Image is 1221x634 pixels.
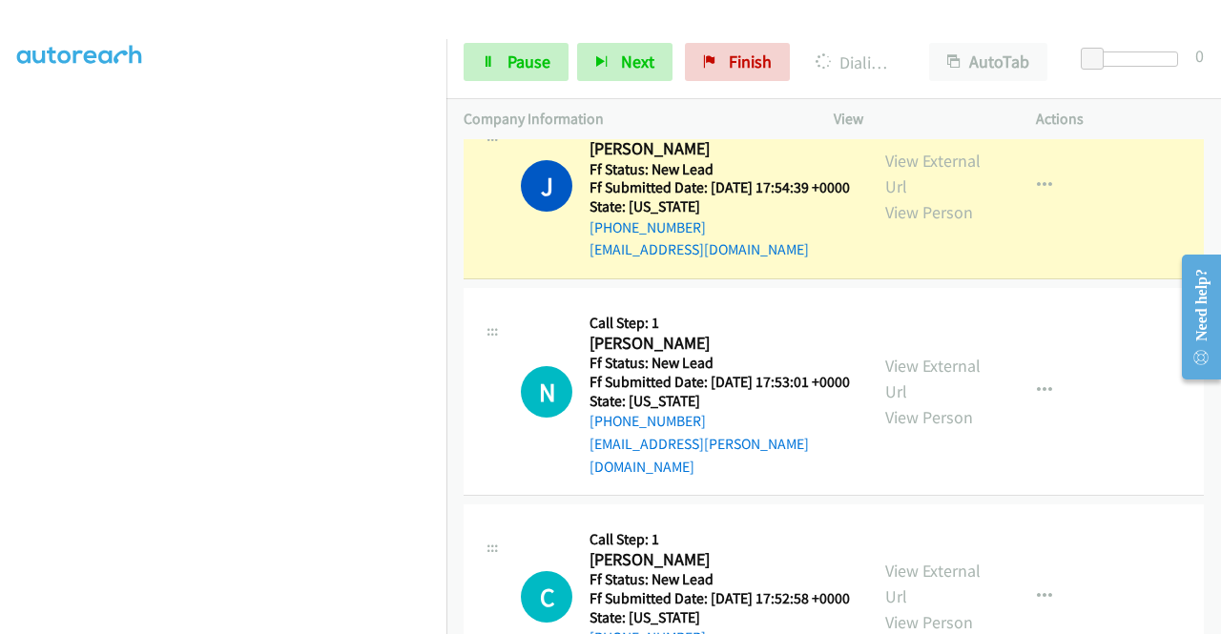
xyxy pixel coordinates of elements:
[590,373,851,392] h5: Ff Submitted Date: [DATE] 17:53:01 +0000
[590,240,809,258] a: [EMAIL_ADDRESS][DOMAIN_NAME]
[1036,108,1204,131] p: Actions
[590,530,850,549] h5: Call Step: 1
[590,392,851,411] h5: State: [US_STATE]
[521,160,572,212] h1: J
[590,160,850,179] h5: Ff Status: New Lead
[885,201,973,223] a: View Person
[521,571,572,623] div: The call is yet to be attempted
[885,150,981,197] a: View External Url
[929,43,1047,81] button: AutoTab
[621,51,654,72] span: Next
[685,43,790,81] a: Finish
[1167,241,1221,393] iframe: Resource Center
[885,406,973,428] a: View Person
[590,138,850,160] h2: [PERSON_NAME]
[885,355,981,402] a: View External Url
[590,608,850,627] h5: State: [US_STATE]
[729,51,772,72] span: Finish
[590,412,706,430] a: [PHONE_NUMBER]
[590,178,850,197] h5: Ff Submitted Date: [DATE] 17:54:39 +0000
[885,560,981,607] a: View External Url
[590,549,850,571] h2: [PERSON_NAME]
[1090,51,1178,67] div: Delay between calls (in seconds)
[590,589,850,608] h5: Ff Submitted Date: [DATE] 17:52:58 +0000
[521,366,572,418] h1: N
[590,570,850,589] h5: Ff Status: New Lead
[834,108,1002,131] p: View
[590,354,851,373] h5: Ff Status: New Lead
[590,435,809,476] a: [EMAIL_ADDRESS][PERSON_NAME][DOMAIN_NAME]
[590,333,851,355] h2: [PERSON_NAME]
[885,611,973,633] a: View Person
[590,314,851,333] h5: Call Step: 1
[1195,43,1204,69] div: 0
[507,51,550,72] span: Pause
[590,218,706,236] a: [PHONE_NUMBER]
[816,50,895,75] p: Dialing [PERSON_NAME]
[590,197,850,216] h5: State: [US_STATE]
[577,43,673,81] button: Next
[521,366,572,418] div: The call is yet to be attempted
[521,571,572,623] h1: C
[464,108,799,131] p: Company Information
[464,43,569,81] a: Pause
